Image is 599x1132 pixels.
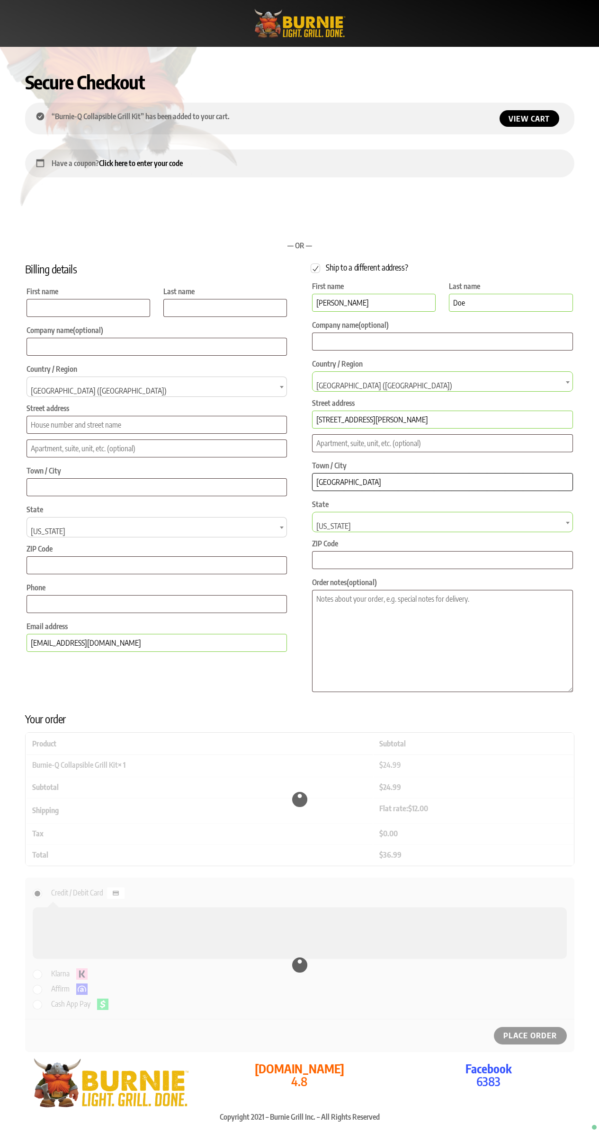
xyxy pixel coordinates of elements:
[449,279,573,294] label: Last name
[25,1055,197,1111] img: burniegrill.com-logo-high-res-2020110_500px
[27,416,287,434] input: House number and street name
[27,518,287,545] span: California
[99,158,183,168] a: Enter your coupon code
[312,458,573,473] label: Town / City
[25,1111,574,1123] p: Copyright 2021 – Burnie Grill Inc. – All Rights Reserved
[313,372,572,400] span: United States (US)
[25,70,574,93] h1: Secure Checkout
[27,284,151,299] label: First name
[403,1062,574,1088] p: 6383
[300,207,576,230] iframe: Secure express checkout frame
[25,262,289,277] h3: Billing details
[27,463,287,478] label: Town / City
[312,536,573,551] label: ZIP Code
[312,411,573,429] input: House number and street name
[27,323,287,338] label: Company name
[27,377,287,405] span: United States (US)
[312,497,573,512] label: State
[214,1062,385,1088] a: [DOMAIN_NAME]4.8
[27,401,287,416] label: Street address
[250,7,349,40] img: burniegrill.com-logo-high-res-2020110_500px
[27,541,287,556] label: ZIP Code
[311,263,320,273] input: Ship to a different address?
[358,320,389,330] span: (optional)
[312,512,573,532] span: State
[27,502,287,517] label: State
[27,377,287,397] span: Country / Region
[163,284,287,299] label: Last name
[312,279,436,294] label: First name
[25,149,574,177] div: Have a coupon?
[73,325,103,335] span: (optional)
[403,1062,574,1088] a: Facebook6383
[313,512,572,540] span: California
[312,575,573,590] label: Order notes
[214,1062,385,1088] p: 4.8
[312,395,573,411] label: Street address
[465,1061,512,1076] strong: Facebook
[27,517,287,537] span: State
[255,1061,344,1076] strong: [DOMAIN_NAME]
[312,371,573,392] span: Country / Region
[312,434,573,452] input: Apartment, suite, unit, etc. (optional)
[25,711,574,727] h3: Your order
[27,439,287,457] input: Apartment, suite, unit, etc. (optional)
[500,110,559,127] a: View cart
[27,361,287,377] label: Country / Region
[27,619,287,634] label: Email address
[312,317,573,333] label: Company name
[326,262,408,272] span: Ship to a different address?
[23,207,299,230] iframe: Secure express checkout frame
[27,580,287,595] label: Phone
[25,239,574,252] p: — OR —
[312,356,573,371] label: Country / Region
[25,103,574,134] div: “Burnie-Q Collapsible Grill Kit” has been added to your cart.
[25,209,574,1053] form: Checkout
[347,578,377,587] span: (optional)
